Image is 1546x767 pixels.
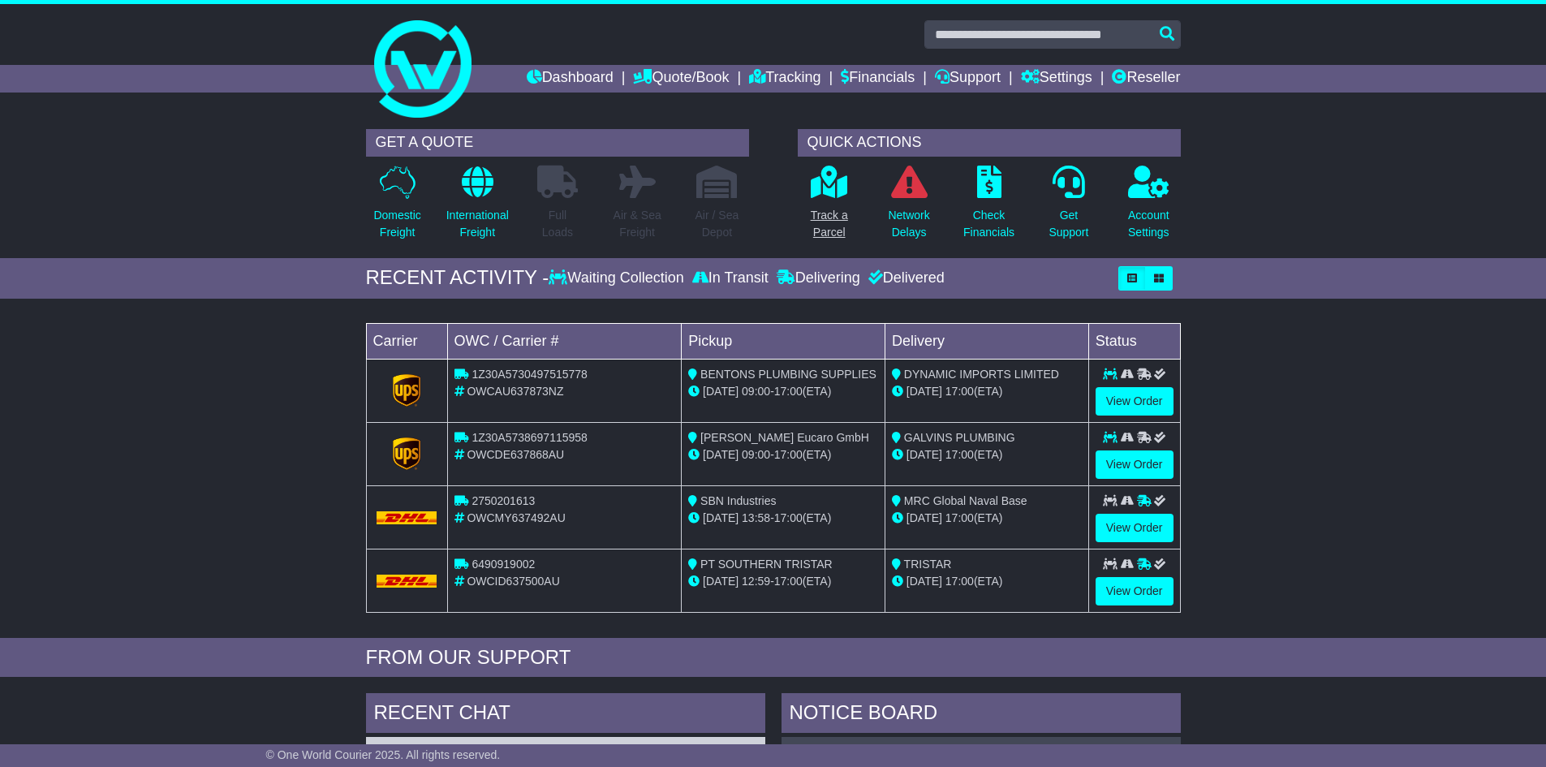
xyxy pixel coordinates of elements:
[446,207,509,241] p: International Freight
[892,446,1082,463] div: (ETA)
[742,385,770,398] span: 09:00
[811,207,848,241] p: Track a Parcel
[904,431,1015,444] span: GALVINS PLUMBING
[703,448,739,461] span: [DATE]
[688,269,773,287] div: In Transit
[906,448,942,461] span: [DATE]
[467,448,564,461] span: OWCDE637868AU
[467,385,563,398] span: OWCAU637873NZ
[1112,65,1180,93] a: Reseller
[633,65,729,93] a: Quote/Book
[447,323,682,359] td: OWC / Carrier #
[527,65,614,93] a: Dashboard
[962,165,1015,250] a: CheckFinancials
[742,575,770,588] span: 12:59
[774,511,803,524] span: 17:00
[366,323,447,359] td: Carrier
[1096,577,1173,605] a: View Order
[366,646,1181,670] div: FROM OUR SUPPORT
[864,269,945,287] div: Delivered
[782,693,1181,737] div: NOTICE BOARD
[1096,450,1173,479] a: View Order
[945,448,974,461] span: 17:00
[906,575,942,588] span: [DATE]
[945,575,974,588] span: 17:00
[885,323,1088,359] td: Delivery
[688,446,878,463] div: - (ETA)
[472,368,587,381] span: 1Z30A5730497515778
[366,693,765,737] div: RECENT CHAT
[742,448,770,461] span: 09:00
[1127,165,1170,250] a: AccountSettings
[1049,207,1088,241] p: Get Support
[945,511,974,524] span: 17:00
[614,207,661,241] p: Air & Sea Freight
[688,573,878,590] div: - (ETA)
[373,165,421,250] a: DomesticFreight
[700,558,833,571] span: PT SOUTHERN TRISTAR
[695,207,739,241] p: Air / Sea Depot
[377,511,437,524] img: DHL.png
[892,510,1082,527] div: (ETA)
[935,65,1001,93] a: Support
[700,494,776,507] span: SBN Industries
[366,266,549,290] div: RECENT ACTIVITY -
[1048,165,1089,250] a: GetSupport
[904,494,1027,507] span: MRC Global Naval Base
[549,269,687,287] div: Waiting Collection
[703,511,739,524] span: [DATE]
[945,385,974,398] span: 17:00
[906,511,942,524] span: [DATE]
[472,431,587,444] span: 1Z30A5738697115958
[366,129,749,157] div: GET A QUOTE
[773,269,864,287] div: Delivering
[688,510,878,527] div: - (ETA)
[1128,207,1169,241] p: Account Settings
[700,431,869,444] span: [PERSON_NAME] Eucaro GmbH
[798,129,1181,157] div: QUICK ACTIONS
[774,575,803,588] span: 17:00
[467,575,559,588] span: OWCID637500AU
[892,383,1082,400] div: (ETA)
[472,494,535,507] span: 2750201613
[373,207,420,241] p: Domestic Freight
[904,558,952,571] span: TRISTAR
[537,207,578,241] p: Full Loads
[892,573,1082,590] div: (ETA)
[774,385,803,398] span: 17:00
[906,385,942,398] span: [DATE]
[688,383,878,400] div: - (ETA)
[1021,65,1092,93] a: Settings
[467,511,565,524] span: OWCMY637492AU
[749,65,820,93] a: Tracking
[703,385,739,398] span: [DATE]
[904,368,1059,381] span: DYNAMIC IMPORTS LIMITED
[810,165,849,250] a: Track aParcel
[682,323,885,359] td: Pickup
[393,437,420,470] img: GetCarrierServiceLogo
[393,374,420,407] img: GetCarrierServiceLogo
[703,575,739,588] span: [DATE]
[963,207,1014,241] p: Check Financials
[841,65,915,93] a: Financials
[774,448,803,461] span: 17:00
[446,165,510,250] a: InternationalFreight
[700,368,876,381] span: BENTONS PLUMBING SUPPLIES
[1088,323,1180,359] td: Status
[1096,514,1173,542] a: View Order
[266,748,501,761] span: © One World Courier 2025. All rights reserved.
[887,165,930,250] a: NetworkDelays
[742,511,770,524] span: 13:58
[888,207,929,241] p: Network Delays
[377,575,437,588] img: DHL.png
[472,558,535,571] span: 6490919002
[1096,387,1173,416] a: View Order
